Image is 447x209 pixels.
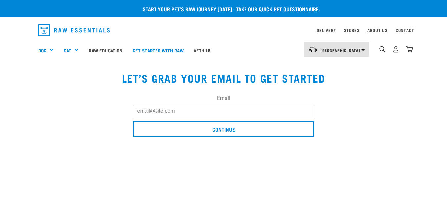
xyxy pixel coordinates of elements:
a: Delivery [317,29,336,31]
a: Vethub [189,37,215,63]
a: Cat [64,47,71,54]
nav: dropdown navigation [33,22,414,39]
img: user.png [392,46,399,53]
img: home-icon@2x.png [406,46,413,53]
img: van-moving.png [308,46,317,52]
img: Raw Essentials Logo [38,24,110,36]
a: Get started with Raw [128,37,189,63]
a: Raw Education [84,37,127,63]
span: [GEOGRAPHIC_DATA] [321,49,361,51]
label: Email [133,94,314,102]
a: Contact [396,29,414,31]
a: Stores [344,29,360,31]
a: Dog [38,47,46,54]
input: email@site.com [133,105,314,117]
input: Continue [133,121,314,137]
a: take our quick pet questionnaire. [236,7,320,10]
h1: Let’s grab your email to get started [38,72,409,84]
img: home-icon-1@2x.png [379,46,385,52]
a: About Us [367,29,387,31]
